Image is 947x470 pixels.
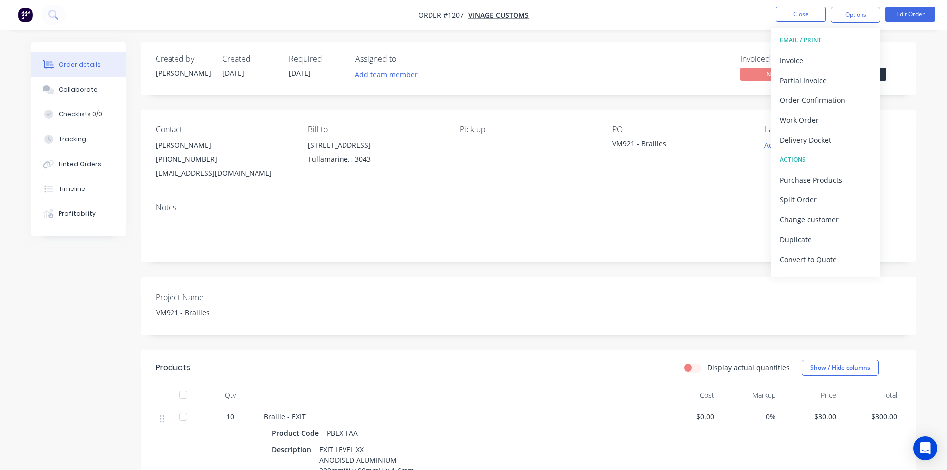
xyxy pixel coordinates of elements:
[771,130,880,150] button: Delivery Docket
[771,50,880,70] button: Invoice
[59,160,101,169] div: Linked Orders
[718,385,779,405] div: Markup
[31,152,126,177] button: Linked Orders
[289,68,311,78] span: [DATE]
[59,185,85,193] div: Timeline
[780,34,871,47] div: EMAIL / PRINT
[771,170,880,189] button: Purchase Products
[662,411,715,422] span: $0.00
[156,166,292,180] div: [EMAIL_ADDRESS][DOMAIN_NAME]
[222,68,244,78] span: [DATE]
[156,152,292,166] div: [PHONE_NUMBER]
[156,68,210,78] div: [PERSON_NAME]
[272,442,315,457] div: Description
[780,173,871,187] div: Purchase Products
[18,7,33,22] img: Factory
[771,189,880,209] button: Split Order
[780,93,871,107] div: Order Confirmation
[355,54,455,64] div: Assigned to
[780,113,871,127] div: Work Order
[156,291,280,303] label: Project Name
[31,201,126,226] button: Profitability
[156,54,210,64] div: Created by
[771,150,880,170] button: ACTIONS
[771,229,880,249] button: Duplicate
[31,77,126,102] button: Collaborate
[844,411,897,422] span: $300.00
[759,138,805,152] button: Add labels
[780,153,871,166] div: ACTIONS
[355,68,423,81] button: Add team member
[783,411,837,422] span: $30.00
[779,385,841,405] div: Price
[658,385,719,405] div: Cost
[771,269,880,289] button: Archive
[612,138,737,152] div: VM921 - Brailles
[31,127,126,152] button: Tracking
[308,152,444,166] div: Tullamarine, , 3043
[722,411,775,422] span: 0%
[308,125,444,134] div: Bill to
[59,135,86,144] div: Tracking
[31,177,126,201] button: Timeline
[780,133,871,147] div: Delivery Docket
[780,212,871,227] div: Change customer
[156,138,292,152] div: [PERSON_NAME]
[59,60,101,69] div: Order details
[226,411,234,422] span: 10
[840,385,901,405] div: Total
[308,138,444,170] div: [STREET_ADDRESS]Tullamarine, , 3043
[272,426,323,440] div: Product Code
[222,54,277,64] div: Created
[468,10,529,20] a: Vinage Customs
[289,54,344,64] div: Required
[780,232,871,247] div: Duplicate
[31,102,126,127] button: Checklists 0/0
[59,85,98,94] div: Collaborate
[780,73,871,88] div: Partial Invoice
[771,70,880,90] button: Partial Invoice
[740,68,800,80] span: No
[31,52,126,77] button: Order details
[264,412,306,421] span: Braille - EXIT
[200,385,260,405] div: Qty
[885,7,935,22] button: Edit Order
[776,7,826,22] button: Close
[156,138,292,180] div: [PERSON_NAME][PHONE_NUMBER][EMAIL_ADDRESS][DOMAIN_NAME]
[771,249,880,269] button: Convert to Quote
[780,272,871,286] div: Archive
[156,203,901,212] div: Notes
[59,209,96,218] div: Profitability
[780,252,871,267] div: Convert to Quote
[771,90,880,110] button: Order Confirmation
[156,362,190,374] div: Products
[156,125,292,134] div: Contact
[780,53,871,68] div: Invoice
[740,54,815,64] div: Invoiced
[460,125,596,134] div: Pick up
[771,110,880,130] button: Work Order
[612,125,749,134] div: PO
[148,305,272,320] div: VM921 - Brailles
[831,7,880,23] button: Options
[323,426,362,440] div: PBEXITAA
[349,68,423,81] button: Add team member
[59,110,102,119] div: Checklists 0/0
[308,138,444,152] div: [STREET_ADDRESS]
[418,10,468,20] span: Order #1207 -
[780,192,871,207] div: Split Order
[765,125,901,134] div: Labels
[707,362,790,373] label: Display actual quantities
[802,360,879,376] button: Show / Hide columns
[771,30,880,50] button: EMAIL / PRINT
[771,209,880,229] button: Change customer
[913,436,937,460] div: Open Intercom Messenger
